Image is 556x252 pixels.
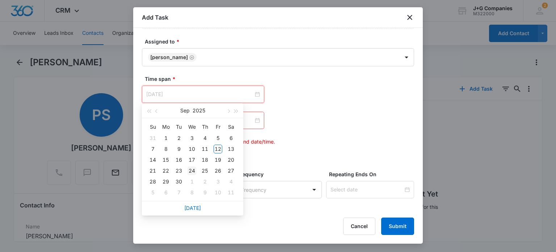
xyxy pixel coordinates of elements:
div: 6 [227,134,235,142]
div: 10 [214,188,222,197]
div: 3 [214,177,222,186]
div: 17 [188,156,196,164]
td: 2025-10-03 [211,176,224,187]
td: 2025-10-05 [146,187,159,198]
th: Su [146,121,159,133]
div: 4 [227,177,235,186]
input: Select date [330,186,403,194]
h1: Add Task [142,13,168,22]
button: Submit [381,218,414,235]
td: 2025-10-11 [224,187,237,198]
label: Time span [145,75,417,83]
td: 2025-09-03 [185,133,198,144]
td: 2025-09-16 [172,154,185,165]
th: Fr [211,121,224,133]
td: 2025-10-01 [185,176,198,187]
label: Repeating Ends On [329,170,417,178]
td: 2025-09-04 [198,133,211,144]
td: 2025-09-13 [224,144,237,154]
div: 26 [214,166,222,175]
td: 2025-09-11 [198,144,211,154]
td: 2025-10-04 [224,176,237,187]
p: Ensure starting date/time occurs before end date/time. [145,138,414,145]
div: 4 [201,134,209,142]
th: Sa [224,121,237,133]
td: 2025-10-06 [159,187,172,198]
td: 2025-09-20 [224,154,237,165]
div: 10 [188,145,196,153]
td: 2025-10-08 [185,187,198,198]
div: 9 [201,188,209,197]
div: [PERSON_NAME] [150,55,188,60]
th: Th [198,121,211,133]
td: 2025-09-02 [172,133,185,144]
td: 2025-10-10 [211,187,224,198]
div: 13 [227,145,235,153]
div: 18 [201,156,209,164]
th: Mo [159,121,172,133]
div: 1 [161,134,170,142]
td: 2025-09-08 [159,144,172,154]
div: 7 [148,145,157,153]
td: 2025-10-02 [198,176,211,187]
div: 29 [161,177,170,186]
td: 2025-09-30 [172,176,185,187]
div: 27 [227,166,235,175]
td: 2025-09-22 [159,165,172,176]
td: 2025-09-17 [185,154,198,165]
div: 21 [148,166,157,175]
div: 22 [161,166,170,175]
td: 2025-09-07 [146,144,159,154]
div: 7 [174,188,183,197]
div: 12 [214,145,222,153]
td: 2025-09-01 [159,133,172,144]
td: 2025-10-07 [172,187,185,198]
td: 2025-09-18 [198,154,211,165]
td: 2025-09-12 [211,144,224,154]
div: 30 [174,177,183,186]
div: 14 [148,156,157,164]
td: 2025-09-23 [172,165,185,176]
td: 2025-09-29 [159,176,172,187]
th: We [185,121,198,133]
div: 11 [227,188,235,197]
div: 24 [188,166,196,175]
td: 2025-09-06 [224,133,237,144]
div: 5 [148,188,157,197]
td: 2025-09-19 [211,154,224,165]
th: Tu [172,121,185,133]
div: 25 [201,166,209,175]
div: 6 [161,188,170,197]
div: 11 [201,145,209,153]
td: 2025-09-14 [146,154,159,165]
div: 31 [148,134,157,142]
label: Assigned to [145,38,417,45]
div: 1 [188,177,196,186]
div: Remove Kevin Burns [188,55,194,60]
td: 2025-09-28 [146,176,159,187]
div: 15 [161,156,170,164]
td: 2025-09-27 [224,165,237,176]
input: Select date [146,90,253,98]
div: 8 [188,188,196,197]
div: 2 [174,134,183,142]
div: 8 [161,145,170,153]
button: Cancel [343,218,375,235]
td: 2025-09-15 [159,154,172,165]
button: 2025 [193,103,205,118]
button: Sep [180,103,190,118]
label: Frequency [237,170,325,178]
div: 3 [188,134,196,142]
div: 19 [214,156,222,164]
td: 2025-09-24 [185,165,198,176]
div: 28 [148,177,157,186]
td: 2025-08-31 [146,133,159,144]
td: 2025-09-09 [172,144,185,154]
div: 5 [214,134,222,142]
a: [DATE] [184,205,201,211]
button: close [405,13,414,22]
div: 2 [201,177,209,186]
div: 23 [174,166,183,175]
td: 2025-09-05 [211,133,224,144]
td: 2025-09-25 [198,165,211,176]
